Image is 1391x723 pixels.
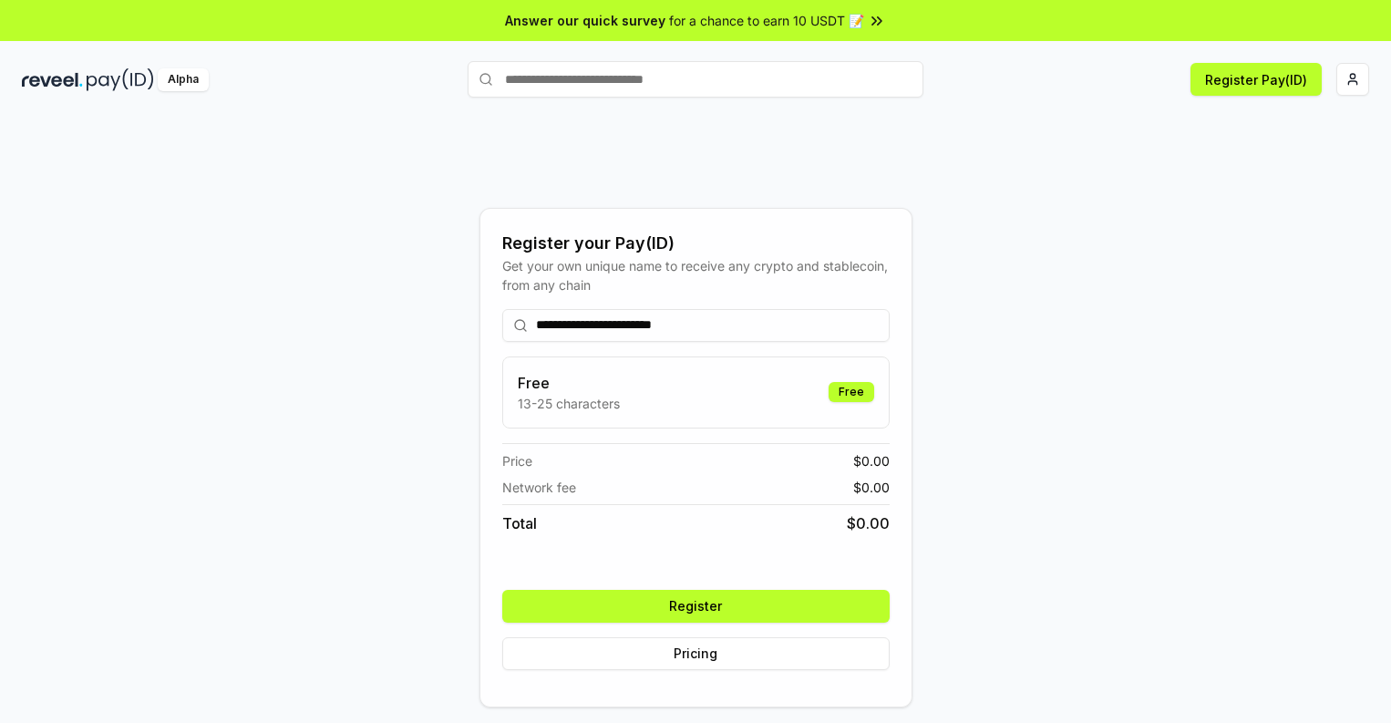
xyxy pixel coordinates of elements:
[505,11,665,30] span: Answer our quick survey
[502,256,890,294] div: Get your own unique name to receive any crypto and stablecoin, from any chain
[502,512,537,534] span: Total
[502,590,890,623] button: Register
[502,637,890,670] button: Pricing
[853,451,890,470] span: $ 0.00
[22,68,83,91] img: reveel_dark
[1190,63,1322,96] button: Register Pay(ID)
[158,68,209,91] div: Alpha
[502,451,532,470] span: Price
[87,68,154,91] img: pay_id
[829,382,874,402] div: Free
[502,478,576,497] span: Network fee
[853,478,890,497] span: $ 0.00
[847,512,890,534] span: $ 0.00
[669,11,864,30] span: for a chance to earn 10 USDT 📝
[518,372,620,394] h3: Free
[518,394,620,413] p: 13-25 characters
[502,231,890,256] div: Register your Pay(ID)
